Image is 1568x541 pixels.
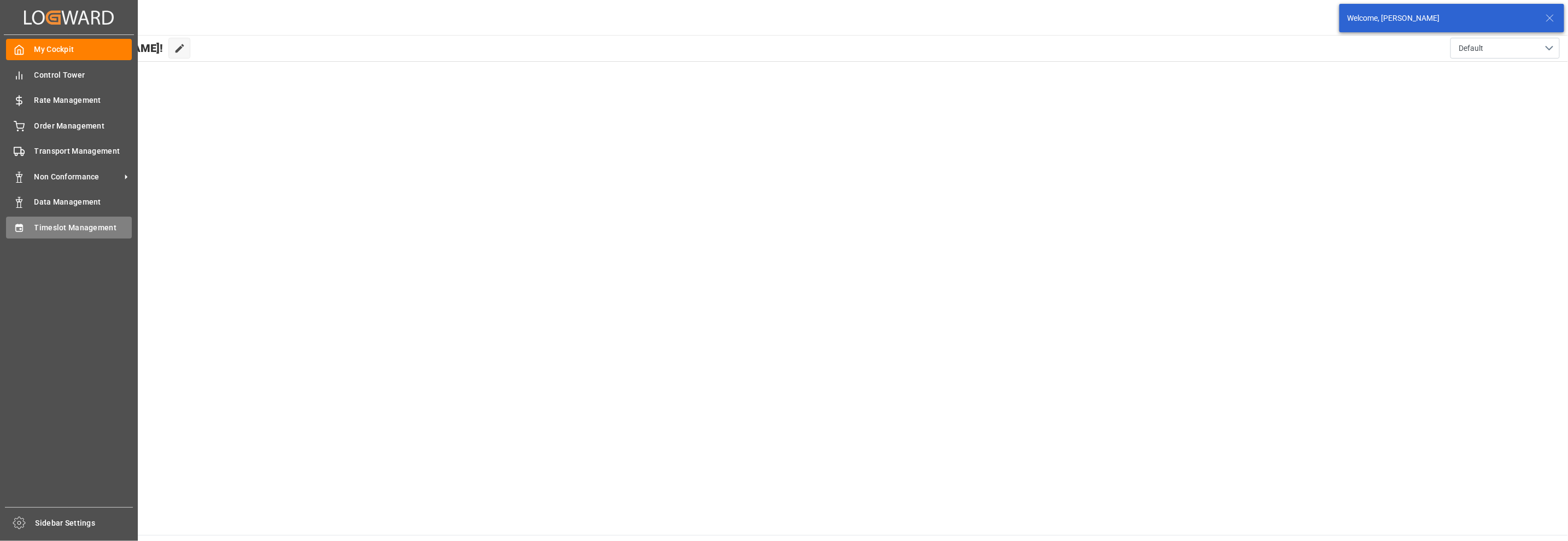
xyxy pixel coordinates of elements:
span: Default [1459,43,1483,54]
a: Order Management [6,115,132,136]
a: My Cockpit [6,39,132,60]
a: Data Management [6,191,132,213]
span: Transport Management [34,146,132,157]
span: Control Tower [34,69,132,81]
span: Sidebar Settings [36,517,133,529]
button: open menu [1450,38,1560,59]
span: Data Management [34,196,132,208]
span: Non Conformance [34,171,121,183]
a: Rate Management [6,90,132,111]
span: My Cockpit [34,44,132,55]
span: Rate Management [34,95,132,106]
span: Timeslot Management [34,222,132,234]
a: Transport Management [6,141,132,162]
a: Control Tower [6,64,132,85]
div: Welcome, [PERSON_NAME] [1347,13,1535,24]
span: Order Management [34,120,132,132]
a: Timeslot Management [6,217,132,238]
